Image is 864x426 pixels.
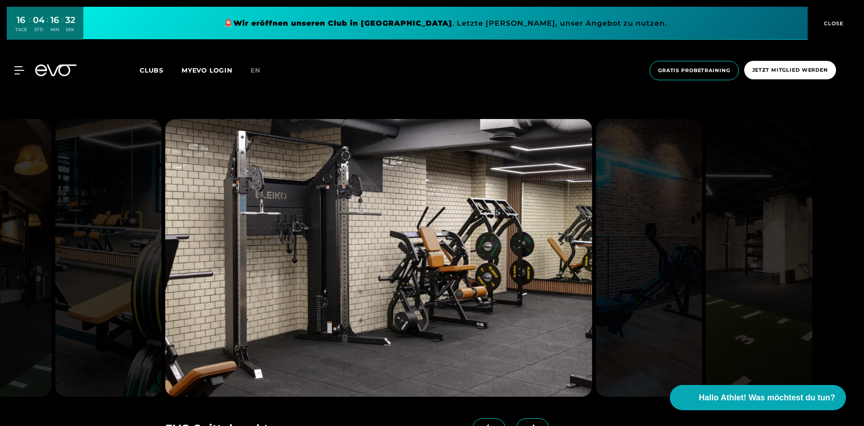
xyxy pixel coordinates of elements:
[15,27,27,33] div: TAGE
[670,385,846,410] button: Hallo Athlet! Was möchtest du tun?
[65,27,75,33] div: SEK
[699,392,835,404] span: Hallo Athlet! Was möchtest du tun?
[29,14,31,38] div: :
[808,7,857,40] button: CLOSE
[250,66,260,74] span: en
[165,119,592,397] img: evofitness
[65,14,75,27] div: 32
[706,119,813,397] img: evofitness
[50,27,59,33] div: MIN
[55,119,162,397] img: evofitness
[50,14,59,27] div: 16
[752,66,828,74] span: Jetzt Mitglied werden
[33,27,45,33] div: STD
[33,14,45,27] div: 04
[182,66,232,74] a: MYEVO LOGIN
[15,14,27,27] div: 16
[647,61,741,80] a: Gratis Probetraining
[822,19,844,27] span: CLOSE
[658,67,730,74] span: Gratis Probetraining
[140,66,182,74] a: Clubs
[140,66,164,74] span: Clubs
[47,14,48,38] div: :
[596,119,702,397] img: evofitness
[741,61,839,80] a: Jetzt Mitglied werden
[250,65,271,76] a: en
[62,14,63,38] div: :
